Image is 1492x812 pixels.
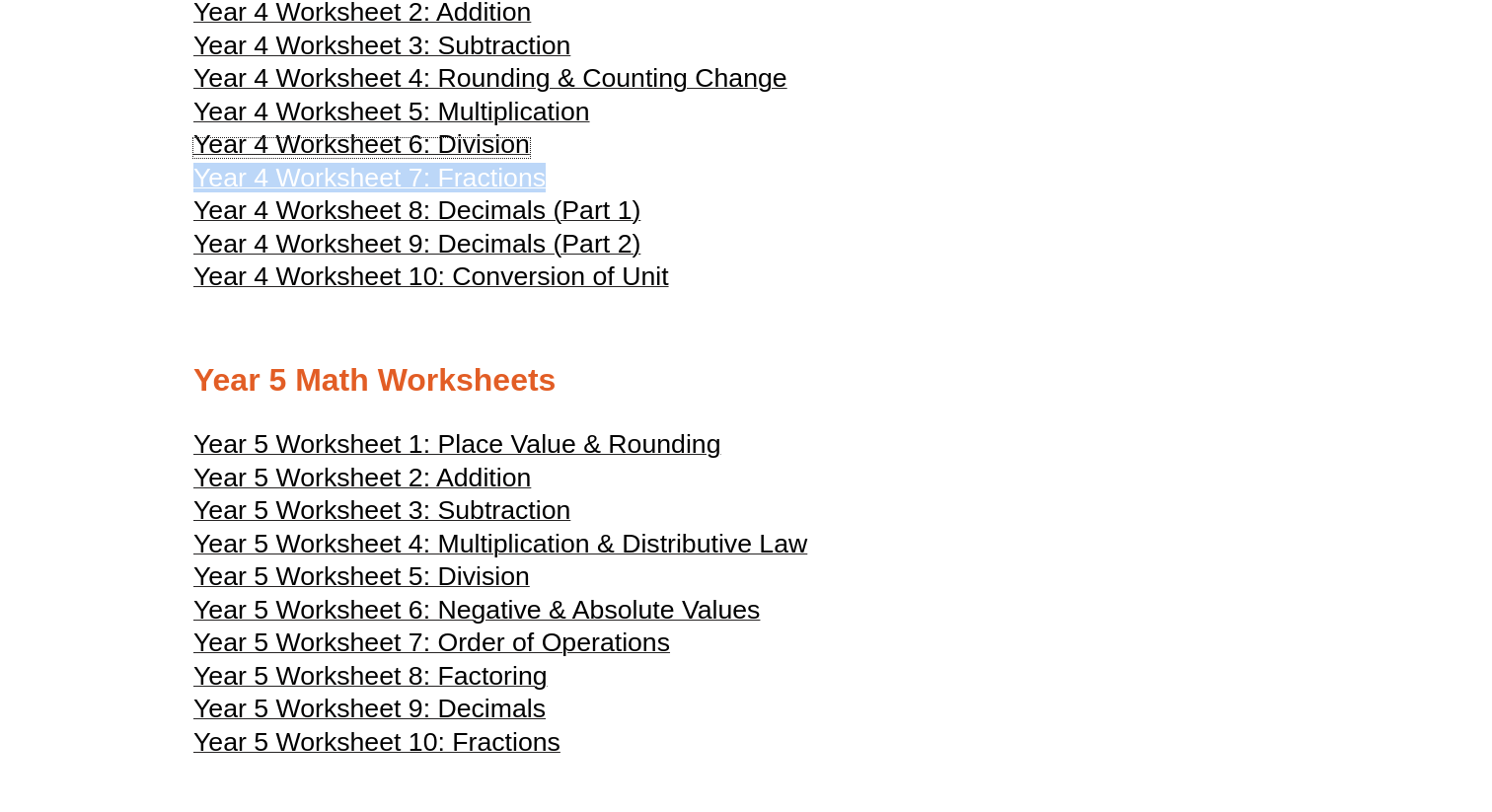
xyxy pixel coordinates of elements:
[193,39,570,59] a: Year 4 Worksheet 3: Subtraction
[193,429,720,459] span: Year 5 Worksheet 1: Place Value & Rounding
[193,97,590,126] span: Year 4 Worksheet 5: Multiplication
[193,627,670,657] span: Year 5 Worksheet 7: Order of Operations
[193,270,669,290] a: Year 4 Worksheet 10: Conversion of Unit
[193,604,760,624] a: Year 5 Worksheet 6: Negative & Absolute Values
[193,538,807,557] a: Year 5 Worksheet 4: Multiplication & Distributive Law
[193,261,669,291] span: Year 4 Worksheet 10: Conversion of Unit
[1154,589,1492,812] iframe: Chat Widget
[193,31,570,60] span: Year 4 Worksheet 3: Subtraction
[193,129,530,159] span: Year 4 Worksheet 6: Division
[193,163,546,192] span: Year 4 Worksheet 7: Fractions
[193,529,807,558] span: Year 5 Worksheet 4: Multiplication & Distributive Law
[193,195,640,225] span: Year 4 Worksheet 8: Decimals (Part 1)
[193,570,530,590] a: Year 5 Worksheet 5: Division
[193,463,531,492] span: Year 5 Worksheet 2: Addition
[193,172,546,191] a: Year 4 Worksheet 7: Fractions
[193,360,1299,402] h2: Year 5 Math Worksheets
[193,72,787,92] a: Year 4 Worksheet 4: Rounding & Counting Change
[193,204,640,224] a: Year 4 Worksheet 8: Decimals (Part 1)
[193,472,531,491] a: Year 5 Worksheet 2: Addition
[193,661,548,691] span: Year 5 Worksheet 8: Factoring
[193,438,720,458] a: Year 5 Worksheet 1: Place Value & Rounding
[193,702,546,722] a: Year 5 Worksheet 9: Decimals
[193,636,670,656] a: Year 5 Worksheet 7: Order of Operations
[193,238,640,258] a: Year 4 Worksheet 9: Decimals (Part 2)
[193,504,570,524] a: Year 5 Worksheet 3: Subtraction
[193,495,570,525] span: Year 5 Worksheet 3: Subtraction
[193,694,546,723] span: Year 5 Worksheet 9: Decimals
[193,727,560,757] span: Year 5 Worksheet 10: Fractions
[193,138,530,158] a: Year 4 Worksheet 6: Division
[193,561,530,591] span: Year 5 Worksheet 5: Division
[193,736,560,756] a: Year 5 Worksheet 10: Fractions
[193,63,787,93] span: Year 4 Worksheet 4: Rounding & Counting Change
[193,670,548,690] a: Year 5 Worksheet 8: Factoring
[193,595,760,625] span: Year 5 Worksheet 6: Negative & Absolute Values
[193,6,531,26] a: Year 4 Worksheet 2: Addition
[193,106,590,125] a: Year 4 Worksheet 5: Multiplication
[193,229,640,258] span: Year 4 Worksheet 9: Decimals (Part 2)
